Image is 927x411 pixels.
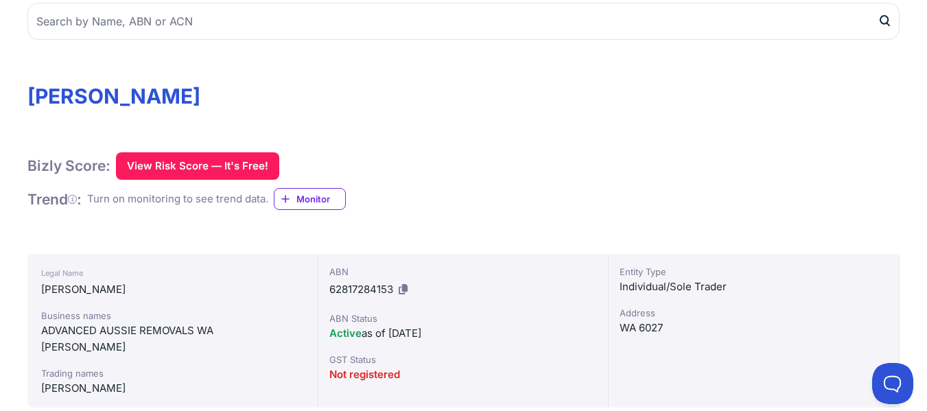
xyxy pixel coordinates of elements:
[329,312,598,325] div: ABN Status
[329,353,598,366] div: GST Status
[620,265,888,279] div: Entity Type
[329,368,400,381] span: Not registered
[41,366,304,380] div: Trading names
[620,279,888,295] div: Individual/Sole Trader
[41,380,304,397] div: [PERSON_NAME]
[41,265,304,281] div: Legal Name
[41,339,304,355] div: [PERSON_NAME]
[620,306,888,320] div: Address
[41,281,304,298] div: [PERSON_NAME]
[27,84,900,108] h1: [PERSON_NAME]
[329,283,393,296] span: 62817284153
[87,191,268,207] div: Turn on monitoring to see trend data.
[116,152,279,180] button: View Risk Score — It's Free!
[27,190,82,209] h1: Trend :
[296,192,345,206] span: Monitor
[329,265,598,279] div: ABN
[41,322,304,339] div: ADVANCED AUSSIE REMOVALS WA
[274,188,346,210] a: Monitor
[41,309,304,322] div: Business names
[329,327,362,340] span: Active
[872,363,913,404] iframe: Toggle Customer Support
[620,320,888,336] div: WA 6027
[27,156,110,175] h1: Bizly Score:
[27,3,900,40] input: Search by Name, ABN or ACN
[329,325,598,342] div: as of [DATE]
